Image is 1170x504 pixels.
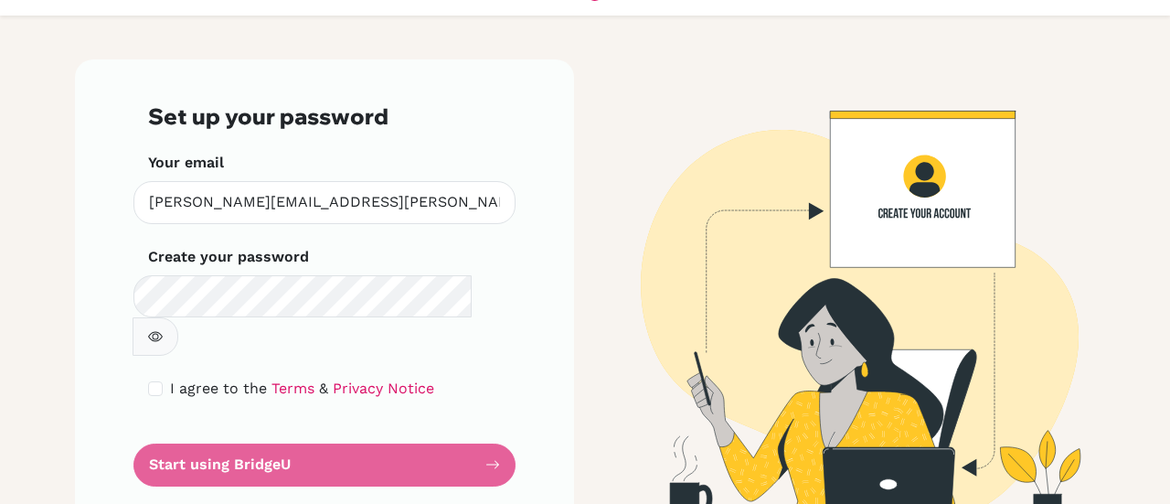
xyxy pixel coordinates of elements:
h3: Set up your password [148,103,501,130]
input: Insert your email* [133,181,516,224]
label: Create your password [148,246,309,268]
span: I agree to the [170,380,267,397]
a: Privacy Notice [333,380,434,397]
a: Terms [271,380,314,397]
span: & [319,380,328,397]
label: Your email [148,152,224,174]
